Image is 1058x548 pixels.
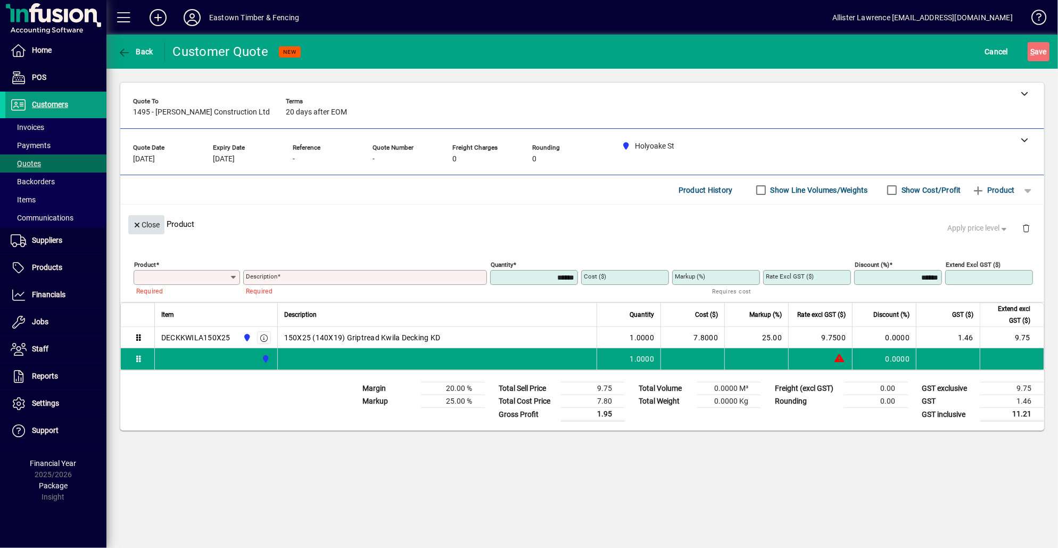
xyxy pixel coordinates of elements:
span: Invoices [11,123,44,132]
span: NEW [283,48,296,55]
a: Staff [5,336,106,363]
mat-hint: Requires cost [712,285,751,297]
button: Close [128,215,164,234]
td: Total Cost Price [493,395,561,408]
span: GST ($) [952,309,973,321]
span: Staff [32,345,48,353]
a: Jobs [5,309,106,336]
td: 1.95 [561,408,625,421]
td: Freight (excl GST) [770,382,844,395]
a: Payments [5,136,106,154]
td: 9.75 [980,382,1044,395]
td: 20.00 % [421,382,485,395]
span: Communications [11,214,73,222]
td: GST exclusive [916,382,980,395]
span: 20 days after EOM [286,108,347,117]
td: Total Sell Price [493,382,561,395]
td: 0.00 [844,382,908,395]
span: Apply price level [948,223,1010,234]
span: Products [32,263,62,272]
button: Save [1028,42,1049,61]
mat-error: Required [246,285,478,296]
mat-label: Quantity [491,261,513,268]
button: Delete [1013,215,1039,241]
span: 0 [452,155,457,163]
div: DECKKWILA150X25 [161,332,230,343]
span: 0 [532,155,536,163]
mat-label: Discount (%) [855,261,889,268]
a: Invoices [5,118,106,136]
span: POS [32,73,46,81]
td: Gross Profit [493,408,561,421]
label: Show Cost/Profit [899,185,961,195]
span: Payments [11,141,51,150]
mat-label: Markup (%) [675,273,705,280]
td: GST inclusive [916,408,980,421]
mat-label: Cost ($) [584,273,606,280]
span: Description [284,309,317,321]
div: 9.7500 [795,332,846,343]
span: Holyoake St [259,353,271,365]
span: 150X25 (140X19) Griptread Kwila Decking KD [284,332,441,343]
span: Backorders [11,177,55,186]
span: Customers [32,100,68,109]
span: Package [39,481,68,490]
a: Backorders [5,173,106,191]
span: Financial Year [30,459,77,468]
a: Knowledge Base [1023,2,1045,37]
td: 7.80 [561,395,625,408]
span: Home [32,46,52,54]
td: 0.00 [844,395,908,408]
span: Rate excl GST ($) [797,309,846,321]
a: Home [5,37,106,64]
td: 9.75 [980,327,1044,348]
a: Financials [5,282,106,308]
mat-label: Extend excl GST ($) [946,261,1001,268]
app-page-header-button: Back [106,42,165,61]
div: Product [120,205,1044,243]
td: 0.0000 [852,348,916,370]
div: Eastown Timber & Fencing [209,9,299,26]
span: Close [133,216,160,234]
label: Show Line Volumes/Weights [768,185,868,195]
td: GST [916,395,980,408]
span: Quotes [11,159,41,168]
span: - [373,155,375,163]
td: Margin [357,382,421,395]
span: Settings [32,399,59,407]
button: Add [141,8,175,27]
td: Markup [357,395,421,408]
a: Products [5,255,106,281]
span: Product History [679,182,733,199]
button: Apply price level [944,219,1014,238]
span: Cost ($) [695,309,718,321]
span: 1.0000 [630,354,655,364]
span: Extend excl GST ($) [987,303,1030,326]
span: [DATE] [213,155,235,163]
button: Cancel [982,42,1011,61]
mat-label: Product [134,261,156,268]
a: POS [5,64,106,91]
span: Support [32,426,59,435]
span: ave [1030,43,1047,60]
a: Quotes [5,154,106,173]
app-page-header-button: Close [126,219,167,229]
mat-label: Description [246,273,277,280]
span: 1.0000 [630,332,655,343]
span: Discount (%) [873,309,910,321]
span: [DATE] [133,155,155,163]
span: Financials [32,290,65,299]
span: Back [118,47,153,56]
a: Support [5,418,106,444]
span: Jobs [32,317,48,326]
button: Product History [674,181,737,200]
span: Suppliers [32,236,62,244]
td: 0.0000 M³ [697,382,761,395]
td: 11.21 [980,408,1044,421]
a: Reports [5,363,106,390]
td: 25.00 % [421,395,485,408]
button: Profile [175,8,209,27]
td: 9.75 [561,382,625,395]
td: 7.8000 [660,327,724,348]
mat-label: Rate excl GST ($) [766,273,814,280]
